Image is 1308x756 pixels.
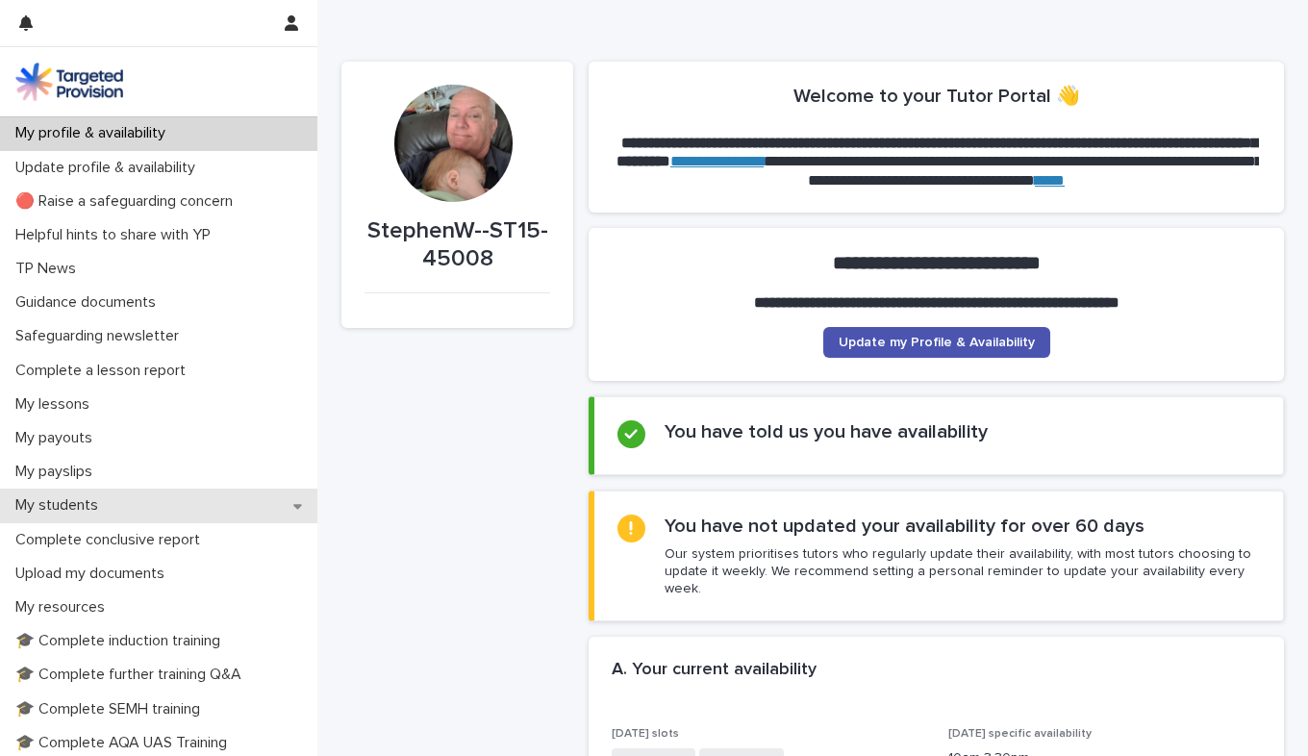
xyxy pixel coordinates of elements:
[8,496,113,515] p: My students
[8,666,257,684] p: 🎓 Complete further training Q&A
[8,700,215,718] p: 🎓 Complete SEMH training
[8,598,120,617] p: My resources
[839,336,1035,349] span: Update my Profile & Availability
[8,395,105,414] p: My lessons
[8,159,211,177] p: Update profile & availability
[8,463,108,481] p: My payslips
[8,226,226,244] p: Helpful hints to share with YP
[365,217,550,273] p: StephenW--ST15-45008
[665,420,988,443] h2: You have told us you have availability
[665,515,1144,538] h2: You have not updated your availability for over 60 days
[8,429,108,447] p: My payouts
[948,728,1092,740] span: [DATE] specific availability
[8,192,248,211] p: 🔴 Raise a safeguarding concern
[793,85,1080,108] h2: Welcome to your Tutor Portal 👋
[8,327,194,345] p: Safeguarding newsletter
[8,565,180,583] p: Upload my documents
[8,260,91,278] p: TP News
[8,362,201,380] p: Complete a lesson report
[823,327,1050,358] a: Update my Profile & Availability
[8,124,181,142] p: My profile & availability
[8,632,236,650] p: 🎓 Complete induction training
[665,545,1260,598] p: Our system prioritises tutors who regularly update their availability, with most tutors choosing ...
[8,734,242,752] p: 🎓 Complete AQA UAS Training
[15,63,123,101] img: M5nRWzHhSzIhMunXDL62
[8,293,171,312] p: Guidance documents
[612,660,817,681] h2: A. Your current availability
[8,531,215,549] p: Complete conclusive report
[612,728,679,740] span: [DATE] slots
